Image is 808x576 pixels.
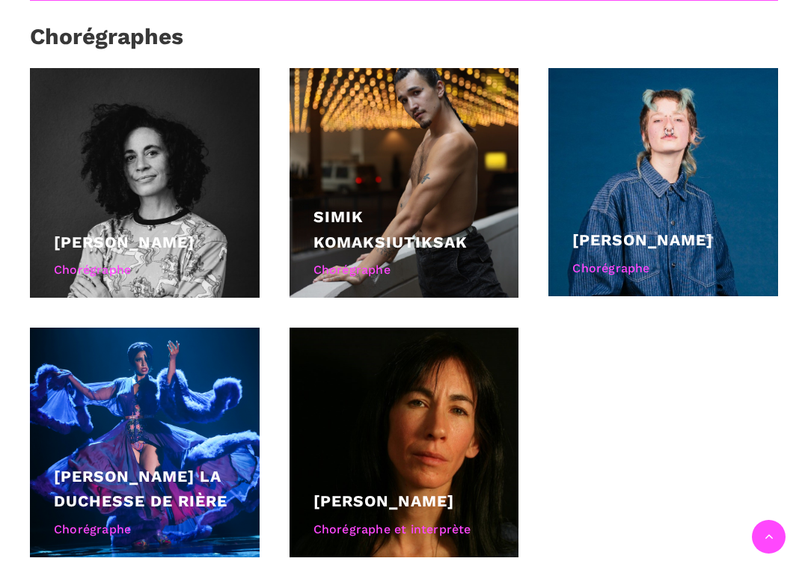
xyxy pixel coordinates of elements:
div: Chorégraphe [54,520,236,539]
a: Simik Komaksiutiksak [313,207,468,251]
div: Chorégraphe et interprète [313,520,495,539]
h3: Chorégraphes [30,23,183,61]
div: Chorégraphe [572,259,754,278]
a: [PERSON_NAME] [313,491,454,510]
div: Chorégraphe [54,260,236,280]
a: [PERSON_NAME] [572,230,713,249]
a: [PERSON_NAME] la Duchesse de Rière [54,467,227,511]
a: [PERSON_NAME] [54,233,195,251]
div: Chorégraphe [313,260,495,280]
